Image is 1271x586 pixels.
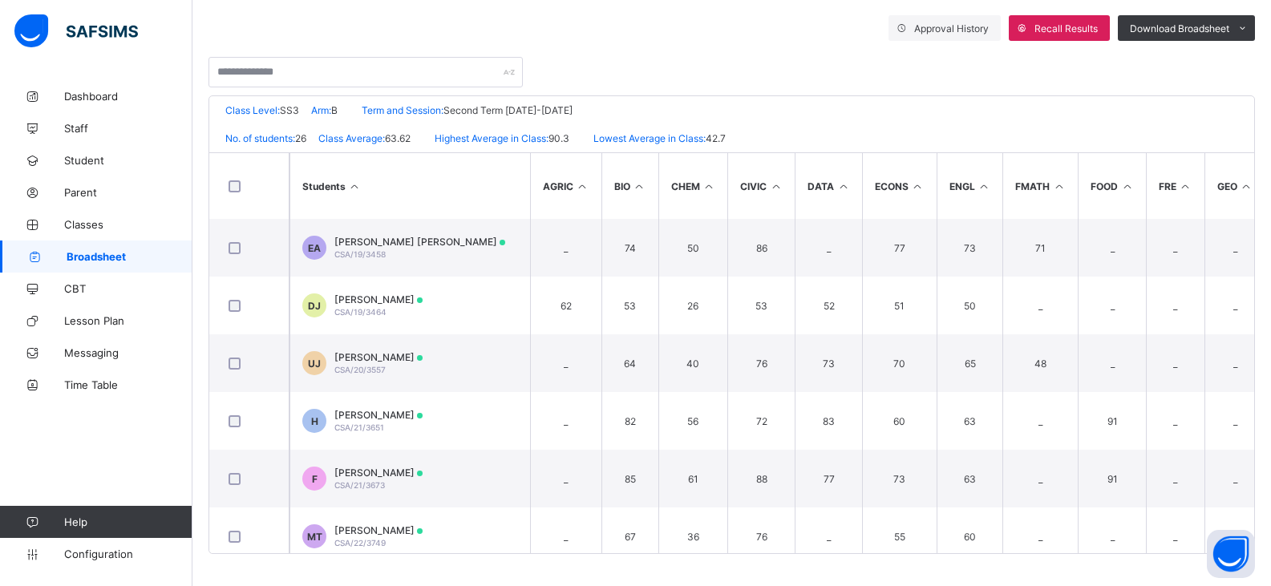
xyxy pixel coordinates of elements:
span: MT [307,531,322,543]
span: Term and Session: [362,104,443,116]
td: 63 [937,392,1003,450]
span: 26 [295,132,306,144]
td: 51 [1204,507,1265,565]
span: [PERSON_NAME] [PERSON_NAME] [334,236,505,248]
span: Student [64,154,192,167]
span: SS3 [280,104,299,116]
i: Sort in Ascending Order [702,180,716,192]
span: Lowest Average in Class: [593,132,706,144]
th: DATA [795,153,862,219]
td: _ [1078,219,1146,277]
td: 36 [658,507,728,565]
i: Sort in Ascending Order [769,180,783,192]
td: 70 [862,334,937,392]
td: 76 [727,507,795,565]
span: Configuration [64,548,192,560]
td: 60 [937,507,1003,565]
td: 88 [727,450,795,507]
td: 74 [601,219,658,277]
td: 73 [862,450,937,507]
td: _ [1002,450,1078,507]
span: CSA/19/3464 [334,307,387,317]
td: 73 [937,219,1003,277]
td: 56 [658,392,728,450]
i: Sort in Ascending Order [911,180,925,192]
td: 61 [658,450,728,507]
th: CHEM [658,153,728,219]
span: Recall Results [1034,22,1098,34]
td: _ [1002,392,1078,450]
td: _ [530,219,601,277]
td: 62 [530,277,601,334]
span: 63.62 [385,132,411,144]
span: Messaging [64,346,192,359]
span: [PERSON_NAME] [334,293,423,305]
span: Highest Average in Class: [435,132,548,144]
span: CSA/21/3673 [334,480,385,490]
span: H [311,415,318,427]
td: 85 [601,450,658,507]
th: FOOD [1078,153,1146,219]
td: 73 [795,334,862,392]
td: _ [1078,507,1146,565]
td: 60 [862,392,937,450]
i: Sort Ascending [348,180,362,192]
th: ENGL [937,153,1003,219]
i: Sort in Ascending Order [576,180,589,192]
th: Students [289,153,530,219]
span: Class Level: [225,104,280,116]
td: _ [1204,450,1265,507]
span: [PERSON_NAME] [334,524,423,536]
td: _ [1204,334,1265,392]
i: Sort in Ascending Order [1179,180,1192,192]
td: 40 [658,334,728,392]
span: Time Table [64,378,192,391]
td: 50 [937,277,1003,334]
td: 63 [937,450,1003,507]
span: CSA/20/3557 [334,365,386,374]
span: Second Term [DATE]-[DATE] [443,104,573,116]
td: _ [1146,450,1204,507]
td: 51 [862,277,937,334]
td: 53 [727,277,795,334]
td: _ [795,219,862,277]
td: 65 [937,334,1003,392]
th: FRE [1146,153,1204,219]
span: Classes [64,218,192,231]
td: _ [1146,277,1204,334]
span: F [312,473,318,485]
td: _ [1078,334,1146,392]
td: 72 [727,392,795,450]
span: Parent [64,186,192,199]
span: Download Broadsheet [1130,22,1229,34]
td: 53 [601,277,658,334]
td: 52 [795,277,862,334]
td: 76 [727,334,795,392]
th: ECONS [862,153,937,219]
span: Broadsheet [67,250,192,263]
th: AGRIC [530,153,601,219]
span: EA [308,242,321,254]
i: Sort in Ascending Order [1120,180,1134,192]
span: 90.3 [548,132,569,144]
td: 64 [601,334,658,392]
td: 83 [795,392,862,450]
i: Sort in Ascending Order [633,180,646,192]
td: _ [530,334,601,392]
th: CIVIC [727,153,795,219]
span: Staff [64,122,192,135]
td: _ [530,507,601,565]
td: _ [1002,507,1078,565]
span: Lesson Plan [64,314,192,327]
span: Arm: [311,104,331,116]
span: CSA/19/3458 [334,249,386,259]
td: 77 [862,219,937,277]
span: CSA/22/3749 [334,538,386,548]
td: 67 [601,507,658,565]
th: FMATH [1002,153,1078,219]
i: Sort in Ascending Order [1240,180,1253,192]
span: UJ [308,358,321,370]
td: _ [1204,219,1265,277]
span: B [331,104,338,116]
span: CSA/21/3651 [334,422,384,432]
